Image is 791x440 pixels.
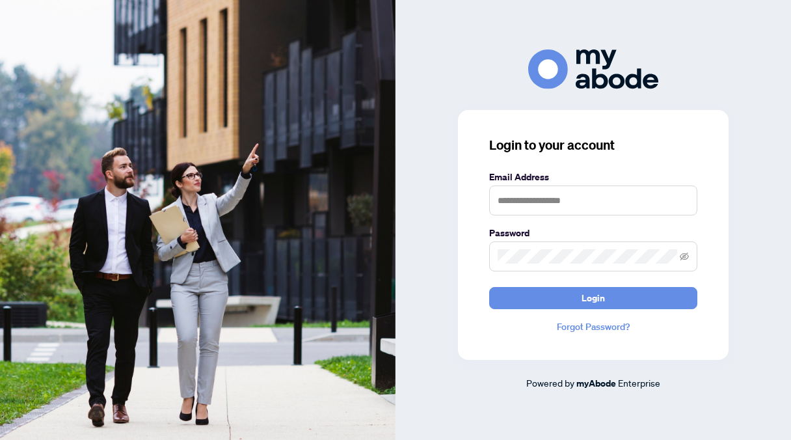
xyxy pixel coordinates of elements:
button: Login [489,287,697,309]
label: Email Address [489,170,697,184]
span: Powered by [526,377,574,389]
span: Enterprise [618,377,660,389]
span: Login [582,288,605,309]
label: Password [489,226,697,240]
img: ma-logo [528,49,658,89]
a: Forgot Password? [489,320,697,334]
a: myAbode [576,376,616,391]
span: eye-invisible [680,252,689,261]
h3: Login to your account [489,136,697,154]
